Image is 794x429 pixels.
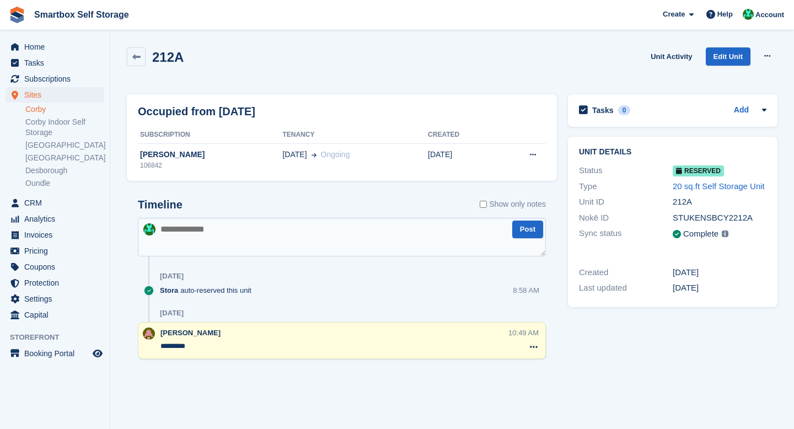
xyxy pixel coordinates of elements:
[683,228,718,240] div: Complete
[24,227,90,243] span: Invoices
[138,160,282,170] div: 106842
[618,105,631,115] div: 0
[24,55,90,71] span: Tasks
[25,117,104,138] a: Corby Indoor Self Storage
[579,282,673,294] div: Last updated
[24,259,90,275] span: Coupons
[160,285,178,296] span: Stora
[579,212,673,224] div: Nokē ID
[160,309,184,318] div: [DATE]
[24,71,90,87] span: Subscriptions
[6,227,104,243] a: menu
[722,230,728,237] img: icon-info-grey-7440780725fd019a000dd9b08b2336e03edf1995a4989e88bcd33f0948082b44.svg
[6,291,104,307] a: menu
[138,103,255,120] h2: Occupied from [DATE]
[24,211,90,227] span: Analytics
[160,329,221,337] span: [PERSON_NAME]
[25,104,104,115] a: Corby
[25,178,104,189] a: Oundle
[138,126,282,144] th: Subscription
[6,346,104,361] a: menu
[6,243,104,259] a: menu
[579,227,673,241] div: Sync status
[24,275,90,291] span: Protection
[646,47,696,66] a: Unit Activity
[6,87,104,103] a: menu
[282,126,428,144] th: Tenancy
[663,9,685,20] span: Create
[24,243,90,259] span: Pricing
[24,291,90,307] span: Settings
[160,272,184,281] div: [DATE]
[579,196,673,208] div: Unit ID
[673,196,766,208] div: 212A
[579,180,673,193] div: Type
[24,87,90,103] span: Sites
[25,140,104,151] a: [GEOGRAPHIC_DATA]
[743,9,754,20] img: Elinor Shepherd
[673,266,766,279] div: [DATE]
[282,149,307,160] span: [DATE]
[6,211,104,227] a: menu
[152,50,184,65] h2: 212A
[10,332,110,343] span: Storefront
[428,143,496,176] td: [DATE]
[24,346,90,361] span: Booking Portal
[138,149,282,160] div: [PERSON_NAME]
[143,328,155,340] img: Alex Selenitsas
[512,221,543,239] button: Post
[428,126,496,144] th: Created
[579,148,766,157] h2: Unit details
[24,307,90,323] span: Capital
[755,9,784,20] span: Account
[321,150,350,159] span: Ongoing
[6,259,104,275] a: menu
[673,282,766,294] div: [DATE]
[24,195,90,211] span: CRM
[91,347,104,360] a: Preview store
[24,39,90,55] span: Home
[513,285,539,296] div: 8:58 AM
[25,153,104,163] a: [GEOGRAPHIC_DATA]
[6,195,104,211] a: menu
[30,6,133,24] a: Smartbox Self Storage
[6,71,104,87] a: menu
[6,55,104,71] a: menu
[160,285,257,296] div: auto-reserved this unit
[673,165,724,176] span: Reserved
[480,199,546,210] label: Show only notes
[6,275,104,291] a: menu
[579,164,673,177] div: Status
[143,223,155,235] img: Elinor Shepherd
[706,47,750,66] a: Edit Unit
[508,328,539,338] div: 10:49 AM
[579,266,673,279] div: Created
[6,39,104,55] a: menu
[9,7,25,23] img: stora-icon-8386f47178a22dfd0bd8f6a31ec36ba5ce8667c1dd55bd0f319d3a0aa187defe.svg
[592,105,614,115] h2: Tasks
[480,199,487,210] input: Show only notes
[673,181,765,191] a: 20 sq.ft Self Storage Unit
[6,307,104,323] a: menu
[138,199,183,211] h2: Timeline
[25,165,104,176] a: Desborough
[717,9,733,20] span: Help
[673,212,766,224] div: STUKENSBCY2212A
[734,104,749,117] a: Add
